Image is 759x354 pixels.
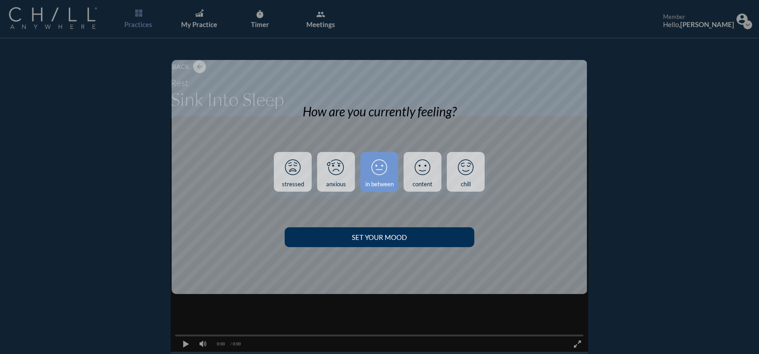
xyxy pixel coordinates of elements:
div: stressed [282,181,304,188]
a: stressed [274,152,312,192]
a: in between [360,152,398,192]
div: content [413,181,432,188]
a: content [404,152,441,192]
a: chill [447,152,485,192]
div: anxious [326,181,346,188]
a: anxious [317,152,355,192]
button: Set your Mood [285,227,474,247]
div: How are you currently feeling? [303,104,456,120]
div: chill [461,181,471,188]
div: Set your Mood [300,233,459,241]
div: in between [365,181,394,188]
